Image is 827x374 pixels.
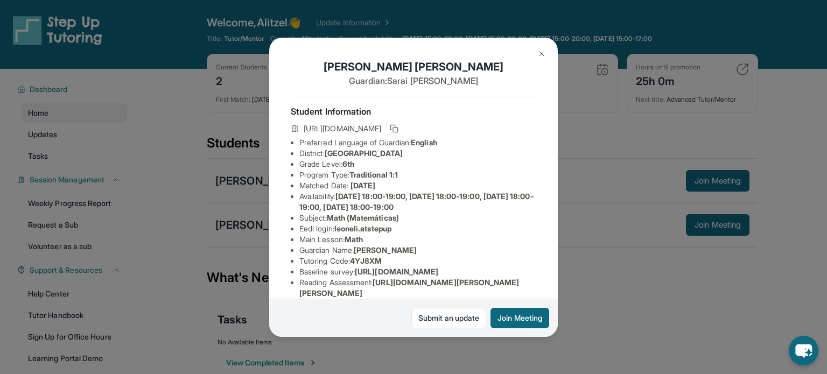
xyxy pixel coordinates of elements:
[351,181,375,190] span: [DATE]
[299,180,536,191] li: Matched Date:
[349,170,398,179] span: Traditional 1:1
[354,245,417,255] span: [PERSON_NAME]
[789,336,818,365] button: chat-button
[299,234,536,245] li: Main Lesson :
[537,50,546,58] img: Close Icon
[411,138,437,147] span: English
[490,308,549,328] button: Join Meeting
[299,245,536,256] li: Guardian Name :
[299,137,536,148] li: Preferred Language of Guardian:
[345,235,363,244] span: Math
[291,59,536,74] h1: [PERSON_NAME] [PERSON_NAME]
[299,159,536,170] li: Grade Level:
[299,191,536,213] li: Availability:
[388,122,401,135] button: Copy link
[299,148,536,159] li: District:
[350,256,382,265] span: 4YJ8XM
[299,213,536,223] li: Subject :
[299,278,520,298] span: [URL][DOMAIN_NAME][PERSON_NAME][PERSON_NAME]
[411,308,486,328] a: Submit an update
[299,223,536,234] li: Eedi login :
[299,170,536,180] li: Program Type:
[299,256,536,266] li: Tutoring Code :
[299,277,536,299] li: Reading Assessment :
[355,267,438,276] span: [URL][DOMAIN_NAME]
[299,266,536,277] li: Baseline survey :
[342,159,354,168] span: 6th
[325,149,403,158] span: [GEOGRAPHIC_DATA]
[334,224,391,233] span: leoneli.atstepup
[299,192,534,211] span: [DATE] 18:00-19:00, [DATE] 18:00-19:00, [DATE] 18:00-19:00, [DATE] 18:00-19:00
[304,123,381,134] span: [URL][DOMAIN_NAME]
[291,105,536,118] h4: Student Information
[291,74,536,87] p: Guardian: Sarai [PERSON_NAME]
[327,213,399,222] span: Math (Matemáticas)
